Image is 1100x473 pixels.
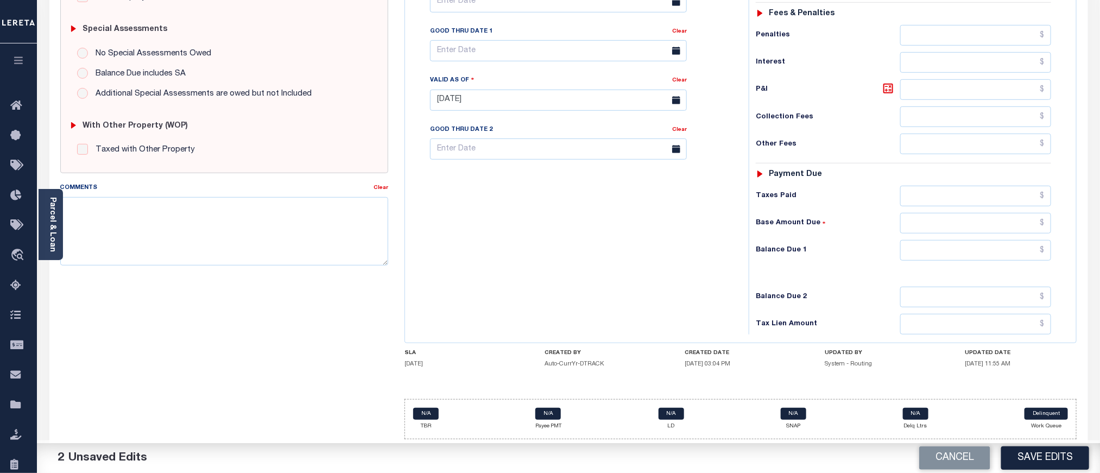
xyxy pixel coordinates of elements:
a: N/A [535,408,561,420]
h6: Fees & Penalties [769,9,835,18]
a: N/A [903,408,928,420]
a: Clear [672,29,687,34]
button: Cancel [919,446,990,470]
input: $ [900,134,1052,154]
p: SNAP [781,422,806,431]
input: $ [900,240,1052,261]
h6: Tax Lien Amount [756,320,900,329]
h4: SLA [404,350,516,356]
h6: Special Assessments [83,25,167,34]
h6: Base Amount Due [756,219,900,228]
input: $ [900,79,1052,100]
h6: Penalties [756,31,900,40]
h5: Auto-CurrYr-DTRACK [545,361,656,368]
label: Good Thru Date 1 [430,27,492,36]
a: Clear [672,127,687,133]
h6: Balance Due 1 [756,246,900,255]
h4: CREATED DATE [685,350,796,356]
h5: [DATE] 03:04 PM [685,361,796,368]
span: [DATE] [404,361,423,367]
label: No Special Assessments Owed [90,48,211,60]
p: TBR [413,422,439,431]
p: Work Queue [1025,422,1068,431]
h6: Interest [756,58,900,67]
p: LD [659,422,684,431]
h6: Collection Fees [756,113,900,122]
input: $ [900,52,1052,73]
p: Payee PMT [535,422,562,431]
h5: [DATE] 11:55 AM [965,361,1077,368]
h6: Taxes Paid [756,192,900,200]
label: Additional Special Assessments are owed but not Included [90,88,312,100]
label: Balance Due includes SA [90,68,186,80]
input: $ [900,106,1052,127]
h4: CREATED BY [545,350,656,356]
button: Save Edits [1001,446,1089,470]
a: Clear [374,185,388,191]
label: Good Thru Date 2 [430,125,492,135]
input: Enter Date [430,40,687,61]
a: N/A [781,408,806,420]
input: $ [900,25,1052,46]
h5: System - Routing [825,361,937,368]
a: N/A [659,408,684,420]
h6: Balance Due 2 [756,293,900,301]
a: Parcel & Loan [48,197,56,252]
input: Enter Date [430,90,687,111]
a: Clear [672,78,687,83]
input: $ [900,186,1052,206]
a: N/A [413,408,439,420]
input: $ [900,314,1052,335]
input: $ [900,287,1052,307]
p: Delq Ltrs [903,422,928,431]
input: Enter Date [430,138,687,160]
h6: P&I [756,82,900,97]
label: Taxed with Other Property [90,144,195,156]
span: 2 [58,452,64,464]
label: Comments [60,184,98,193]
i: travel_explore [10,249,28,263]
a: Delinquent [1025,408,1068,420]
h6: with Other Property (WOP) [83,122,188,131]
h4: UPDATED DATE [965,350,1077,356]
input: $ [900,213,1052,234]
h4: UPDATED BY [825,350,937,356]
h6: Payment due [769,170,823,179]
h6: Other Fees [756,140,900,149]
label: Valid as Of [430,75,475,85]
span: Unsaved Edits [68,452,147,464]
